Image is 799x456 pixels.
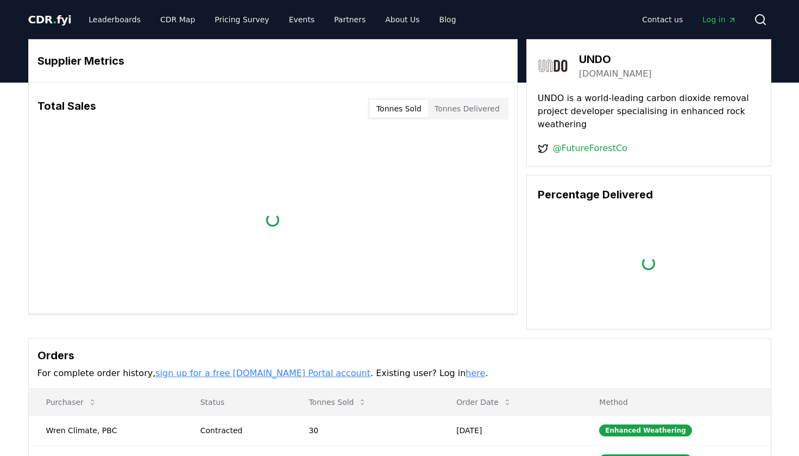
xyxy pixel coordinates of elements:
p: For complete order history, . Existing user? Log in . [37,367,762,380]
div: loading [266,213,280,227]
button: Purchaser [37,391,105,413]
span: CDR fyi [28,13,72,26]
a: Pricing Survey [206,10,278,29]
button: Tonnes Sold [370,100,428,117]
div: Contracted [200,425,283,436]
a: Log in [694,10,745,29]
a: sign up for a free [DOMAIN_NAME] Portal account [155,368,370,378]
a: Blog [431,10,465,29]
a: here [465,368,485,378]
p: Method [590,397,762,408]
td: Wren Climate, PBC [29,415,183,445]
h3: Total Sales [37,98,96,120]
td: [DATE] [439,415,582,445]
a: Events [280,10,323,29]
h3: UNDO [579,51,652,67]
h3: Percentage Delivered [538,186,760,203]
button: Tonnes Delivered [428,100,506,117]
a: Partners [325,10,374,29]
a: Leaderboards [80,10,149,29]
td: 30 [291,415,439,445]
p: UNDO is a world-leading carbon dioxide removal project developer specialising in enhanced rock we... [538,92,760,131]
a: About Us [376,10,428,29]
a: @FutureForestCo [553,142,627,155]
a: CDR Map [152,10,204,29]
nav: Main [80,10,464,29]
button: Tonnes Sold [300,391,375,413]
span: . [53,13,56,26]
a: Contact us [633,10,691,29]
div: loading [641,257,656,271]
nav: Main [633,10,745,29]
h3: Orders [37,347,762,364]
a: CDR.fyi [28,12,72,27]
button: Order Date [448,391,520,413]
div: Enhanced Weathering [599,424,692,436]
span: Log in [702,14,736,25]
a: [DOMAIN_NAME] [579,67,652,80]
p: Status [192,397,283,408]
img: UNDO-logo [538,51,568,81]
h3: Supplier Metrics [37,53,508,69]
